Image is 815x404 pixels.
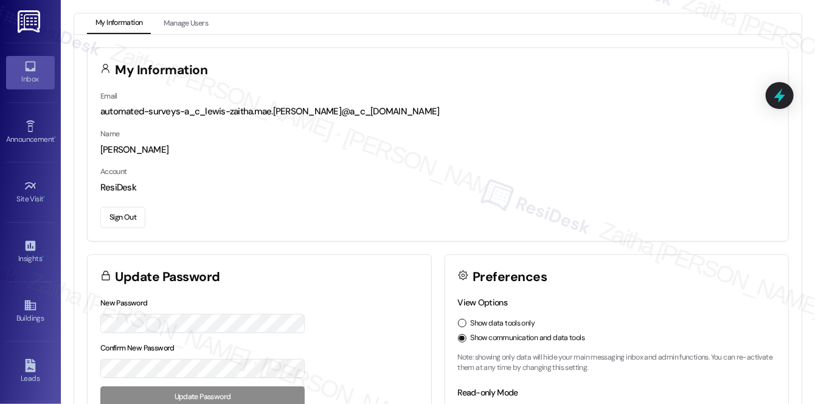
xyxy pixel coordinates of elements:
[6,355,55,388] a: Leads
[6,56,55,89] a: Inbox
[100,144,775,156] div: [PERSON_NAME]
[458,352,776,374] p: Note: showing only data will hide your main messaging inbox and admin functions. You can re-activ...
[458,387,518,398] label: Read-only Mode
[100,91,117,101] label: Email
[100,129,120,139] label: Name
[42,252,44,261] span: •
[87,13,151,34] button: My Information
[100,343,175,353] label: Confirm New Password
[100,298,148,308] label: New Password
[18,10,43,33] img: ResiDesk Logo
[54,133,56,142] span: •
[155,13,217,34] button: Manage Users
[44,193,46,201] span: •
[471,333,585,344] label: Show communication and data tools
[6,176,55,209] a: Site Visit •
[116,271,220,284] h3: Update Password
[6,235,55,268] a: Insights •
[116,64,208,77] h3: My Information
[458,297,508,308] label: View Options
[100,167,127,176] label: Account
[473,271,547,284] h3: Preferences
[100,181,775,194] div: ResiDesk
[100,207,145,228] button: Sign Out
[6,295,55,328] a: Buildings
[471,318,535,329] label: Show data tools only
[100,105,775,118] div: automated-surveys-a_c_lewis-zaitha.mae.[PERSON_NAME]@a_c_[DOMAIN_NAME]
